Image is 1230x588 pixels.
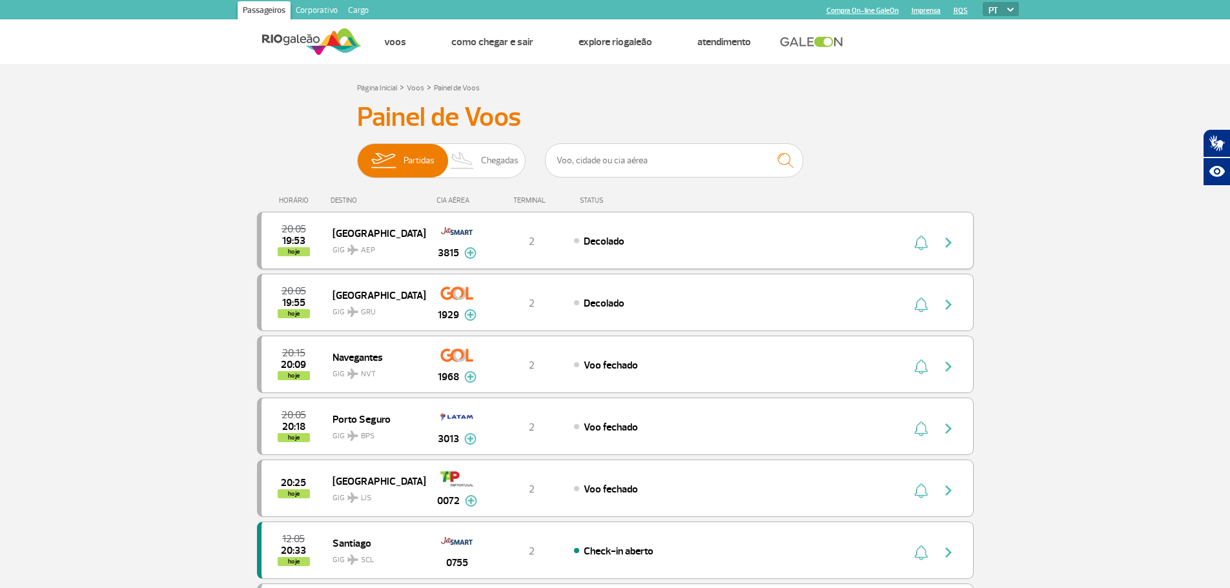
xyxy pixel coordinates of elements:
[914,235,928,250] img: sino-painel-voo.svg
[404,144,435,177] span: Partidas
[361,245,375,256] span: AEP
[1203,157,1230,186] button: Abrir recursos assistivos.
[584,235,624,248] span: Decolado
[464,433,477,445] img: mais-info-painel-voo.svg
[529,235,535,248] span: 2
[261,196,331,205] div: HORÁRIO
[529,359,535,372] span: 2
[282,287,306,296] span: 2025-08-27 20:05:00
[333,534,415,551] span: Santiago
[347,245,358,255] img: destiny_airplane.svg
[444,144,482,177] img: slider-desembarque
[434,83,480,93] a: Painel de Voos
[914,545,928,560] img: sino-painel-voo.svg
[361,492,371,504] span: LIS
[400,79,404,94] a: >
[384,35,406,48] a: Voos
[573,196,679,205] div: STATUS
[357,83,397,93] a: Página Inicial
[333,225,415,241] span: [GEOGRAPHIC_DATA]
[347,369,358,379] img: destiny_airplane.svg
[451,35,533,48] a: Como chegar e sair
[278,433,310,442] span: hoje
[438,369,459,385] span: 1968
[333,547,415,566] span: GIG
[464,371,477,383] img: mais-info-painel-voo.svg
[438,307,459,323] span: 1929
[481,144,518,177] span: Chegadas
[941,545,956,560] img: seta-direita-painel-voo.svg
[281,360,306,369] span: 2025-08-27 20:09:48
[464,309,477,321] img: mais-info-painel-voo.svg
[361,554,374,566] span: SCL
[281,478,306,487] span: 2025-08-27 20:25:00
[333,238,415,256] span: GIG
[914,421,928,436] img: sino-painel-voo.svg
[425,196,489,205] div: CIA AÉREA
[446,555,468,571] span: 0755
[465,495,477,507] img: mais-info-painel-voo.svg
[278,309,310,318] span: hoje
[584,297,624,310] span: Decolado
[282,236,305,245] span: 2025-08-27 19:53:36
[238,1,291,22] a: Passageiros
[584,359,638,372] span: Voo fechado
[361,431,374,442] span: BPS
[1203,129,1230,157] button: Abrir tradutor de língua de sinais.
[333,361,415,380] span: GIG
[282,225,306,234] span: 2025-08-27 20:05:00
[363,144,404,177] img: slider-embarque
[579,35,652,48] a: Explore RIOgaleão
[438,431,459,447] span: 3013
[347,431,358,441] img: destiny_airplane.svg
[343,1,374,22] a: Cargo
[282,349,305,358] span: 2025-08-27 20:15:00
[438,245,459,261] span: 3815
[954,6,968,15] a: RQS
[529,483,535,496] span: 2
[529,421,535,434] span: 2
[941,235,956,250] img: seta-direita-painel-voo.svg
[282,534,305,543] span: 2025-08-27 12:05:00
[347,554,358,565] img: destiny_airplane.svg
[282,298,305,307] span: 2025-08-27 19:55:00
[1203,129,1230,186] div: Plugin de acessibilidade da Hand Talk.
[489,196,573,205] div: TERMINAL
[826,6,899,15] a: Compra On-line GaleOn
[914,483,928,498] img: sino-painel-voo.svg
[584,421,638,434] span: Voo fechado
[941,483,956,498] img: seta-direita-painel-voo.svg
[529,297,535,310] span: 2
[584,545,653,558] span: Check-in aberto
[282,411,306,420] span: 2025-08-27 20:05:00
[357,101,874,134] h3: Painel de Voos
[278,557,310,566] span: hoje
[281,546,306,555] span: 2025-08-27 20:33:00
[333,485,415,504] span: GIG
[333,287,415,303] span: [GEOGRAPHIC_DATA]
[347,492,358,503] img: destiny_airplane.svg
[584,483,638,496] span: Voo fechado
[333,423,415,442] span: GIG
[361,307,376,318] span: GRU
[278,247,310,256] span: hoje
[361,369,376,380] span: NVT
[941,359,956,374] img: seta-direita-painel-voo.svg
[333,472,415,489] span: [GEOGRAPHIC_DATA]
[427,79,431,94] a: >
[912,6,941,15] a: Imprensa
[941,297,956,312] img: seta-direita-painel-voo.svg
[697,35,751,48] a: Atendimento
[347,307,358,317] img: destiny_airplane.svg
[407,83,424,93] a: Voos
[333,349,415,365] span: Navegantes
[278,371,310,380] span: hoje
[464,247,477,259] img: mais-info-painel-voo.svg
[529,545,535,558] span: 2
[333,411,415,427] span: Porto Seguro
[545,143,803,177] input: Voo, cidade ou cia aérea
[437,493,460,509] span: 0072
[333,299,415,318] span: GIG
[291,1,343,22] a: Corporativo
[914,297,928,312] img: sino-painel-voo.svg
